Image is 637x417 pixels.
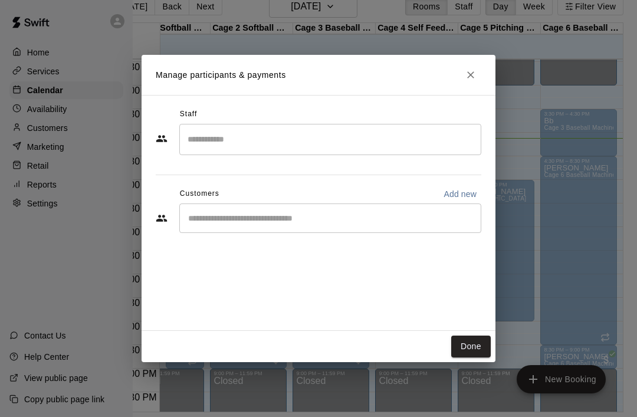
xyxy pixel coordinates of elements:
[180,185,219,203] span: Customers
[451,336,491,357] button: Done
[439,185,481,203] button: Add new
[179,203,481,233] div: Start typing to search customers...
[180,105,197,124] span: Staff
[444,188,477,200] p: Add new
[460,64,481,86] button: Close
[156,212,168,224] svg: Customers
[179,124,481,155] div: Search staff
[156,133,168,145] svg: Staff
[156,69,286,81] p: Manage participants & payments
